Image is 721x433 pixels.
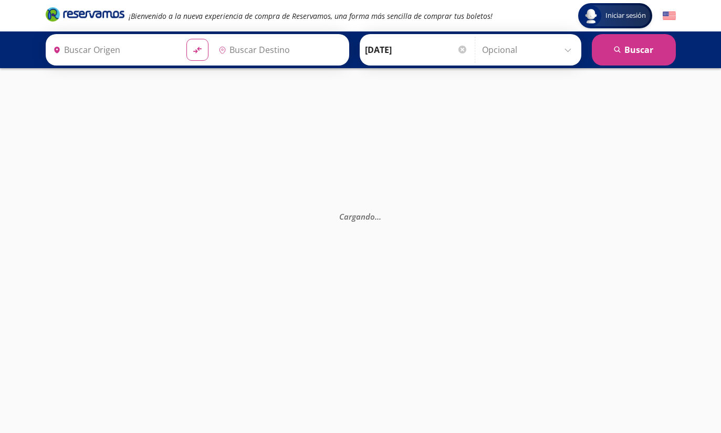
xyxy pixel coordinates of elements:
a: Brand Logo [46,6,124,25]
input: Elegir Fecha [365,37,468,63]
em: ¡Bienvenido a la nueva experiencia de compra de Reservamos, una forma más sencilla de comprar tus... [129,11,493,21]
button: Buscar [592,34,676,66]
input: Opcional [482,37,576,63]
span: . [377,211,379,222]
em: Cargando [339,211,381,222]
span: . [375,211,377,222]
input: Buscar Origen [49,37,178,63]
button: English [663,9,676,23]
i: Brand Logo [46,6,124,22]
input: Buscar Destino [214,37,343,63]
span: . [379,211,381,222]
span: Iniciar sesión [601,10,650,21]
